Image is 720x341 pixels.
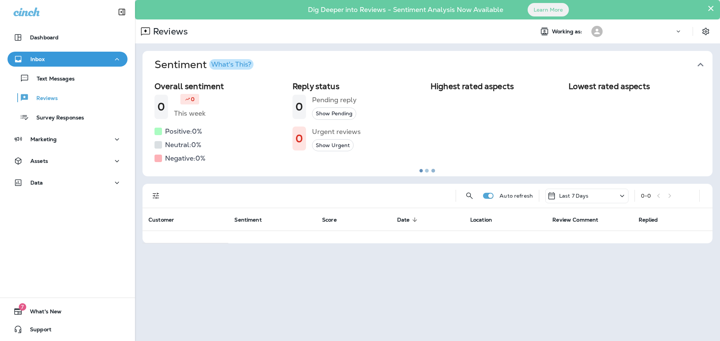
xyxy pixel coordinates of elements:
p: Assets [30,158,48,164]
button: Survey Responses [7,109,127,125]
p: Reviews [29,95,58,102]
button: Support [7,322,127,337]
span: Support [22,326,51,335]
p: Inbox [30,56,45,62]
span: What's New [22,308,61,317]
button: 7What's New [7,304,127,319]
button: Text Messages [7,70,127,86]
span: 7 [19,303,26,311]
p: Marketing [30,136,57,142]
button: Dashboard [7,30,127,45]
button: Data [7,175,127,190]
button: Reviews [7,90,127,106]
p: Text Messages [29,76,75,83]
p: Survey Responses [29,115,84,122]
button: Marketing [7,132,127,147]
button: Assets [7,153,127,168]
p: Dashboard [30,34,58,40]
button: Inbox [7,52,127,67]
p: Data [30,180,43,186]
button: Collapse Sidebar [111,4,132,19]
